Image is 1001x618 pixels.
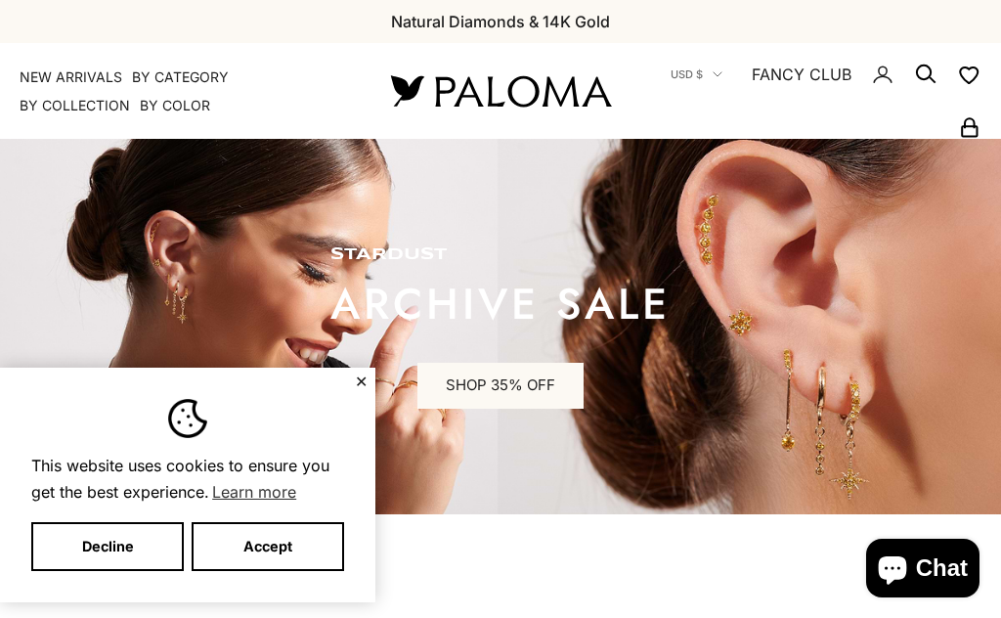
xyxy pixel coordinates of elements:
img: Cookie banner [168,399,207,438]
p: ARCHIVE SALE [330,285,671,324]
p: Natural Diamonds & 14K Gold [391,9,610,34]
a: NEW ARRIVALS [20,67,122,87]
button: Accept [192,522,344,571]
a: SHOP 35% OFF [417,363,584,410]
span: This website uses cookies to ensure you get the best experience. [31,454,344,507]
p: STARDUST [330,245,671,265]
a: FANCY CLUB [752,62,851,87]
summary: By Category [132,67,229,87]
button: USD $ [671,66,722,83]
a: Learn more [209,477,299,507]
summary: By Color [140,96,210,115]
button: Close [355,375,368,387]
span: USD $ [671,66,703,83]
summary: By Collection [20,96,130,115]
nav: Primary navigation [20,67,344,115]
button: Decline [31,522,184,571]
nav: Secondary navigation [657,43,981,139]
inbox-online-store-chat: Shopify online store chat [860,539,985,602]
